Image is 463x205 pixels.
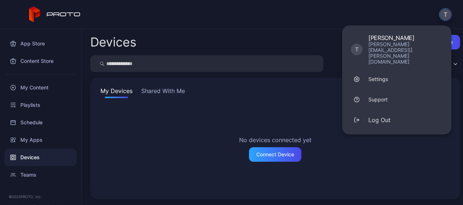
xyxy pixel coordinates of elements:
[140,87,186,98] button: Shared With Me
[368,116,391,124] div: Log Out
[90,36,136,49] h2: Devices
[239,136,312,144] h2: No devices connected yet
[4,79,77,96] a: My Content
[342,69,451,89] a: Settings
[368,41,443,65] div: [PERSON_NAME][EMAIL_ADDRESS][PERSON_NAME][DOMAIN_NAME]
[439,8,452,21] button: T
[342,110,451,130] button: Log Out
[368,34,443,41] div: [PERSON_NAME]
[368,96,388,103] div: Support
[4,149,77,166] a: Devices
[4,96,77,114] a: Playlists
[342,89,451,110] a: Support
[99,87,134,98] button: My Devices
[4,131,77,149] a: My Apps
[4,166,77,184] a: Teams
[368,76,388,83] div: Settings
[256,152,294,157] div: Connect Device
[4,35,77,52] a: App Store
[342,30,451,69] a: T[PERSON_NAME][PERSON_NAME][EMAIL_ADDRESS][PERSON_NAME][DOMAIN_NAME]
[9,194,72,200] div: © 2025 PROTO, Inc.
[4,114,77,131] a: Schedule
[4,52,77,70] a: Content Store
[351,44,363,55] div: T
[249,147,301,162] button: Connect Device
